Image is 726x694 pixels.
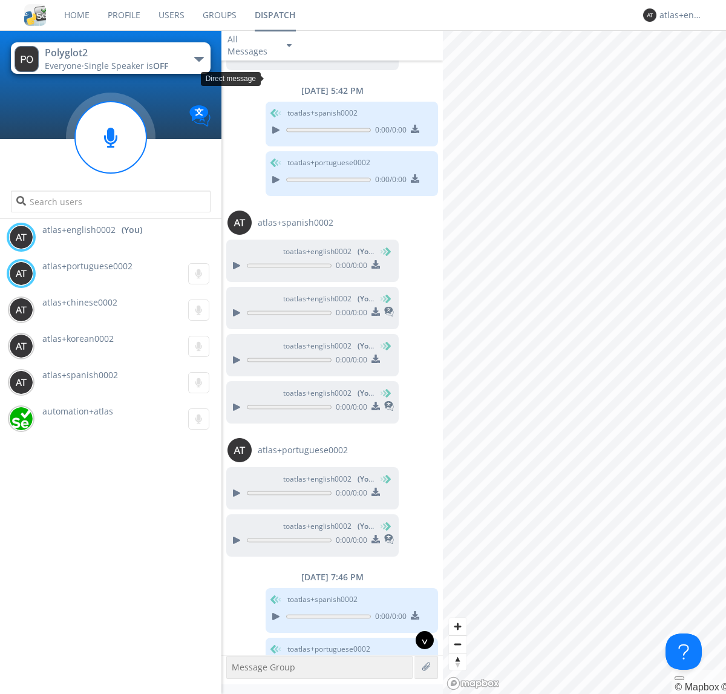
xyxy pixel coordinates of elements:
div: [DATE] 5:42 PM [221,85,443,97]
img: download media button [371,307,380,316]
span: (You) [358,341,376,351]
span: 0:00 / 0:00 [332,535,367,548]
img: download media button [371,402,380,410]
button: Zoom in [449,618,466,635]
a: Mapbox logo [446,676,500,690]
span: This is a translated message [384,305,394,321]
img: 373638.png [9,370,33,394]
button: Reset bearing to north [449,653,466,670]
span: 0:00 / 0:00 [332,402,367,415]
img: 373638.png [227,438,252,462]
span: 0:00 / 0:00 [332,355,367,368]
img: download media button [371,535,380,543]
span: to atlas+portuguese0002 [287,644,370,655]
input: Search users [11,191,210,212]
span: to atlas+english0002 [283,474,374,485]
span: to atlas+english0002 [283,388,374,399]
img: translated-message [384,307,394,316]
img: 373638.png [9,225,33,249]
span: to atlas+spanish0002 [287,594,358,605]
span: 0:00 / 0:00 [371,611,407,624]
div: ^ [416,631,434,649]
span: atlas+korean0002 [42,333,114,344]
span: to atlas+english0002 [283,521,374,532]
span: This is a translated message [384,399,394,415]
span: atlas+spanish0002 [42,369,118,381]
img: download media button [411,611,419,620]
span: atlas+portuguese0002 [258,444,348,456]
span: to atlas+english0002 [283,341,374,352]
span: 0:00 / 0:00 [371,174,407,188]
img: download media button [411,125,419,133]
img: cddb5a64eb264b2086981ab96f4c1ba7 [24,4,46,26]
iframe: Toggle Customer Support [665,633,702,670]
span: to atlas+portuguese0002 [287,157,370,168]
img: download media button [371,260,380,269]
img: translated-message [384,534,394,544]
button: Polyglot2Everyone·Single Speaker isOFF [11,42,210,74]
img: caret-down-sm.svg [287,44,292,47]
span: atlas+chinese0002 [42,296,117,308]
img: download media button [371,355,380,363]
img: 373638.png [227,211,252,235]
span: atlas+spanish0002 [258,217,333,229]
span: to atlas+english0002 [283,293,374,304]
img: download media button [371,488,380,496]
span: (You) [358,521,376,531]
span: atlas+portuguese0002 [42,260,132,272]
button: Toggle attribution [675,676,684,680]
span: Single Speaker is [84,60,168,71]
div: atlas+english0002 [659,9,705,21]
img: Translation enabled [189,105,211,126]
span: Direct message [206,74,256,83]
span: to atlas+english0002 [283,246,374,257]
span: This is a translated message [384,532,394,548]
button: Zoom out [449,635,466,653]
span: automation+atlas [42,405,113,417]
div: Polyglot2 [45,46,181,60]
span: Reset bearing to north [449,653,466,670]
span: Zoom out [449,636,466,653]
span: 0:00 / 0:00 [371,125,407,138]
div: (You) [122,224,142,236]
img: translated-message [384,401,394,411]
span: to atlas+spanish0002 [287,108,358,119]
div: [DATE] 7:46 PM [221,571,443,583]
span: OFF [153,60,168,71]
span: (You) [358,474,376,484]
span: 0:00 / 0:00 [332,307,367,321]
span: 0:00 / 0:00 [332,488,367,501]
div: Everyone · [45,60,181,72]
img: 373638.png [9,334,33,358]
span: (You) [358,293,376,304]
span: (You) [358,246,376,257]
span: 0:00 / 0:00 [332,260,367,273]
img: 373638.png [643,8,656,22]
img: 373638.png [9,261,33,286]
a: Mapbox [675,682,719,692]
img: d2d01cd9b4174d08988066c6d424eccd [9,407,33,431]
img: download media button [411,174,419,183]
img: 373638.png [15,46,39,72]
span: (You) [358,388,376,398]
div: All Messages [227,33,276,57]
span: atlas+english0002 [42,224,116,236]
img: 373638.png [9,298,33,322]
